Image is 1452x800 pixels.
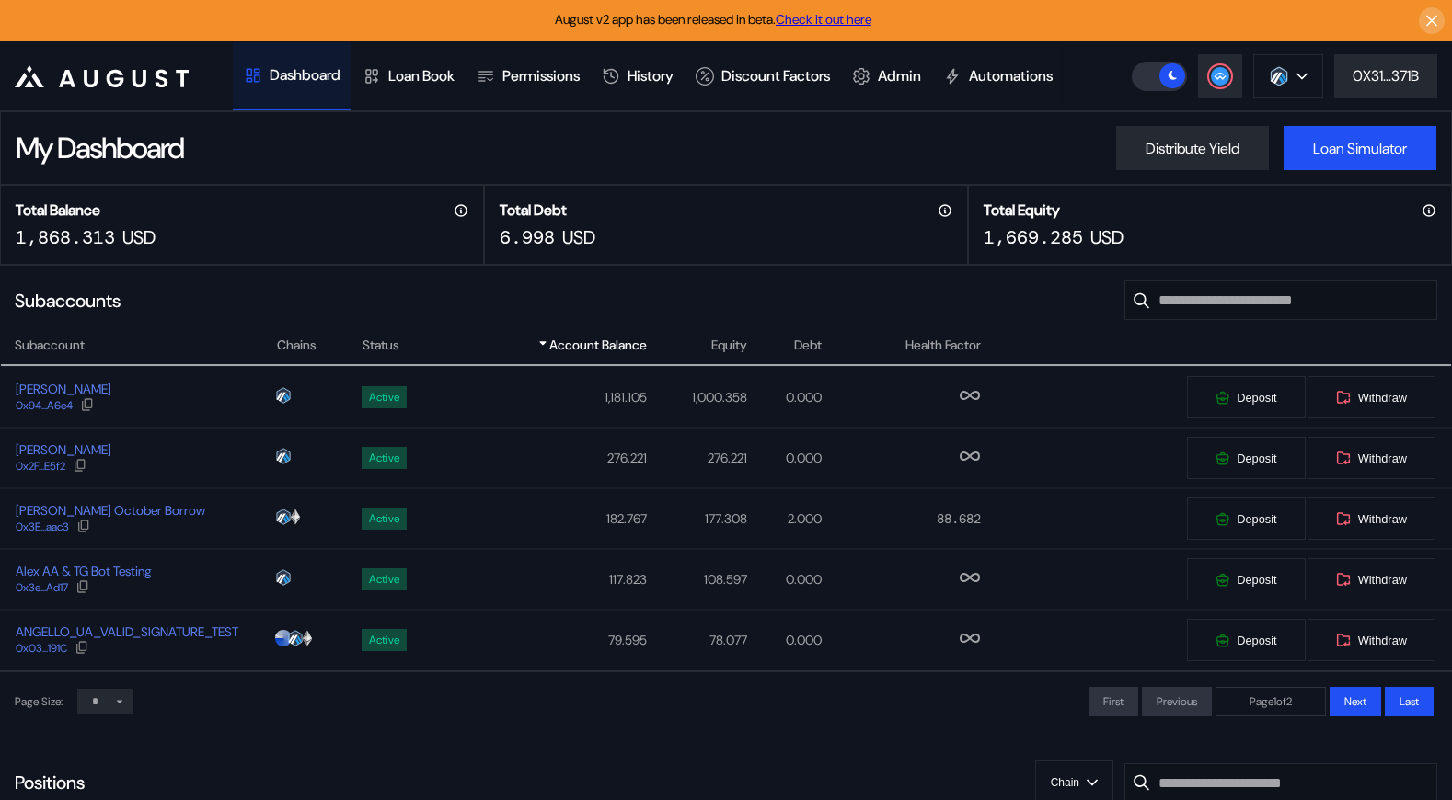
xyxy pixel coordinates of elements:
[1334,54,1437,98] button: 0X31...371B
[1186,557,1306,601] button: Deposit
[369,512,399,525] div: Active
[16,399,73,412] div: 0x94...A6e4
[450,367,648,428] td: 1,181.105
[1358,512,1407,526] span: Withdraw
[1353,66,1419,86] div: 0X31...371B
[16,441,111,458] div: [PERSON_NAME]
[648,428,748,488] td: 276.221
[748,367,823,428] td: 0.000
[1307,375,1436,419] button: Withdraw
[1344,694,1366,709] span: Next
[1237,451,1276,465] span: Deposit
[502,66,580,86] div: Permissions
[1307,497,1436,541] button: Withdraw
[16,502,205,519] div: [PERSON_NAME] October Borrow
[1400,694,1419,709] span: Last
[1253,54,1323,98] button: chain logo
[1237,634,1276,647] span: Deposit
[748,610,823,670] td: 0.000
[16,563,152,579] div: Alex AA & TG Bot Testing
[1090,225,1124,249] div: USD
[16,200,100,220] h2: Total Balance
[984,225,1083,249] div: 1,669.285
[823,488,982,549] td: 88.682
[1051,776,1079,789] span: Chain
[369,451,399,464] div: Active
[299,630,316,646] img: chain logo
[1186,618,1306,662] button: Deposit
[15,336,85,355] span: Subaccount
[969,66,1053,86] div: Automations
[450,610,648,670] td: 79.595
[275,509,292,525] img: chain logo
[500,200,567,220] h2: Total Debt
[1358,391,1407,405] span: Withdraw
[450,549,648,610] td: 117.823
[275,630,292,646] img: chain logo
[1237,573,1276,587] span: Deposit
[841,42,932,110] a: Admin
[648,488,748,549] td: 177.308
[16,581,68,594] div: 0x3e...Ad17
[776,11,871,28] a: Check it out here
[1358,573,1407,587] span: Withdraw
[562,225,595,249] div: USD
[450,428,648,488] td: 276.221
[1186,497,1306,541] button: Deposit
[748,428,823,488] td: 0.000
[685,42,841,110] a: Discount Factors
[369,573,399,586] div: Active
[466,42,591,110] a: Permissions
[555,11,871,28] span: August v2 app has been released in beta.
[122,225,156,249] div: USD
[1385,687,1434,716] button: Last
[1307,436,1436,480] button: Withdraw
[711,336,747,355] span: Equity
[16,225,115,249] div: 1,868.313
[369,634,399,646] div: Active
[905,336,981,355] span: Health Factor
[287,630,304,646] img: chain logo
[233,42,351,110] a: Dashboard
[1307,618,1436,662] button: Withdraw
[1142,687,1212,716] button: Previous
[16,642,67,655] div: 0x03...191C
[369,391,399,404] div: Active
[549,336,647,355] span: Account Balance
[878,66,921,86] div: Admin
[1250,694,1292,709] span: Page 1 of 2
[1089,687,1138,716] button: First
[277,336,317,355] span: Chains
[1330,687,1381,716] button: Next
[363,336,399,355] span: Status
[794,336,822,355] span: Debt
[1186,436,1306,480] button: Deposit
[628,66,674,86] div: History
[275,387,292,404] img: chain logo
[1116,126,1269,170] button: Distribute Yield
[16,129,183,167] div: My Dashboard
[1284,126,1436,170] button: Loan Simulator
[351,42,466,110] a: Loan Book
[270,65,340,85] div: Dashboard
[1307,557,1436,601] button: Withdraw
[648,549,748,610] td: 108.597
[15,771,85,794] div: Positions
[932,42,1064,110] a: Automations
[1358,634,1407,647] span: Withdraw
[721,66,830,86] div: Discount Factors
[16,623,238,640] div: ANGELLO_UA_VALID_SIGNATURE_TEST
[16,381,111,397] div: [PERSON_NAME]
[984,200,1060,220] h2: Total Equity
[648,610,748,670] td: 78.077
[1269,66,1289,86] img: chain logo
[275,448,292,464] img: chain logo
[1186,375,1306,419] button: Deposit
[15,289,121,313] div: Subaccounts
[1237,391,1276,405] span: Deposit
[1103,694,1124,709] span: First
[1313,139,1407,158] div: Loan Simulator
[1237,512,1276,526] span: Deposit
[450,488,648,549] td: 182.767
[648,367,748,428] td: 1,000.358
